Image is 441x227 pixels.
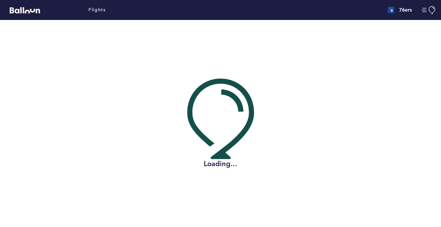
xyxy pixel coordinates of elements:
a: Flights [88,6,106,14]
h2: Loading... [187,159,254,169]
svg: Balloon [10,7,40,14]
a: Balloon [5,6,40,13]
h4: 76ers [399,6,412,14]
button: Manage Account [422,6,436,14]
